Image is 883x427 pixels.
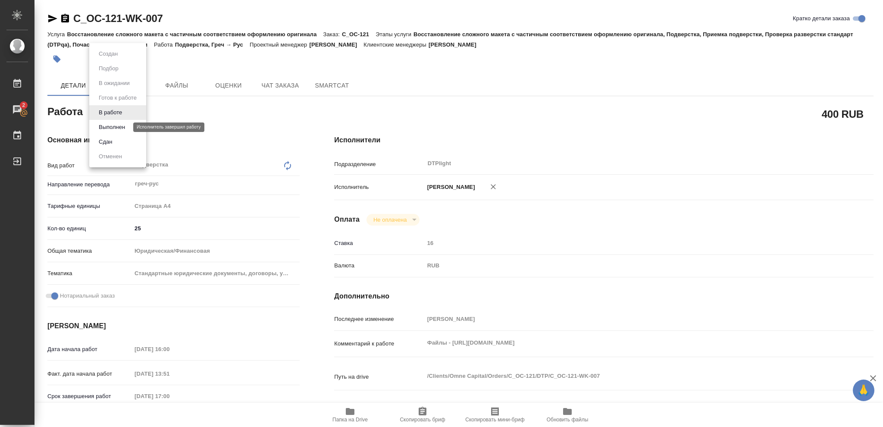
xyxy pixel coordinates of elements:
button: В ожидании [96,78,132,88]
button: Отменен [96,152,125,161]
button: Подбор [96,64,121,73]
button: Готов к работе [96,93,139,103]
button: Выполнен [96,122,128,132]
button: Сдан [96,137,115,147]
button: В работе [96,108,125,117]
button: Создан [96,49,120,59]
